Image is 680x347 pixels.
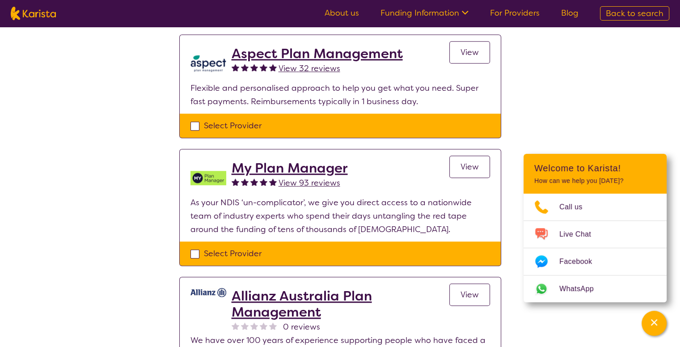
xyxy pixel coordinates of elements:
[460,47,479,58] span: View
[600,6,669,21] a: Back to search
[283,320,320,334] span: 0 reviews
[190,46,226,81] img: lkb8hqptqmnl8bp1urdw.png
[250,63,258,71] img: fullstar
[534,163,656,173] h2: Welcome to Karista!
[232,322,239,330] img: nonereviewstar
[250,178,258,186] img: fullstar
[279,62,340,75] a: View 32 reviews
[232,288,449,320] a: Allianz Australia Plan Management
[260,322,267,330] img: nonereviewstar
[325,8,359,18] a: About us
[232,178,239,186] img: fullstar
[190,288,226,297] img: rr7gtpqyd7oaeufumguf.jpg
[524,154,667,302] div: Channel Menu
[380,8,469,18] a: Funding Information
[260,63,267,71] img: fullstar
[559,255,603,268] span: Facebook
[524,275,667,302] a: Web link opens in a new tab.
[269,178,277,186] img: fullstar
[250,322,258,330] img: nonereviewstar
[11,7,56,20] img: Karista logo
[279,176,340,190] a: View 93 reviews
[559,200,593,214] span: Call us
[606,8,663,19] span: Back to search
[269,322,277,330] img: nonereviewstar
[490,8,540,18] a: For Providers
[190,196,490,236] p: As your NDIS ‘un-complicator’, we give you direct access to a nationwide team of industry experts...
[449,41,490,63] a: View
[460,161,479,172] span: View
[279,178,340,188] span: View 93 reviews
[534,177,656,185] p: How can we help you [DATE]?
[232,63,239,71] img: fullstar
[279,63,340,74] span: View 32 reviews
[559,282,604,296] span: WhatsApp
[449,284,490,306] a: View
[241,322,249,330] img: nonereviewstar
[260,178,267,186] img: fullstar
[190,160,226,196] img: v05irhjwnjh28ktdyyfd.png
[642,311,667,336] button: Channel Menu
[561,8,579,18] a: Blog
[524,194,667,302] ul: Choose channel
[232,160,348,176] a: My Plan Manager
[269,63,277,71] img: fullstar
[232,46,403,62] a: Aspect Plan Management
[449,156,490,178] a: View
[241,178,249,186] img: fullstar
[190,81,490,108] p: Flexible and personalised approach to help you get what you need. Super fast payments. Reimbursem...
[460,289,479,300] span: View
[241,63,249,71] img: fullstar
[559,228,602,241] span: Live Chat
